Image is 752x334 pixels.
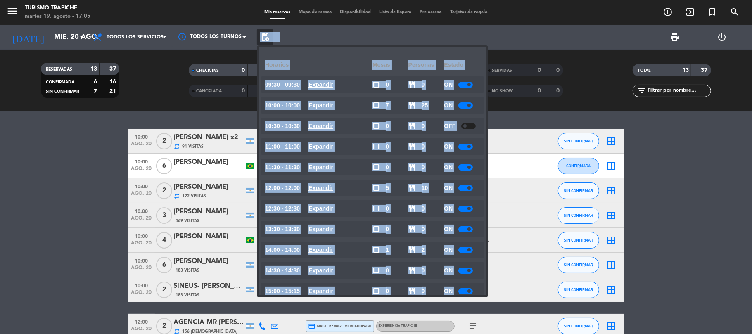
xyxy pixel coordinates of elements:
[131,191,152,200] span: ago. 20
[131,141,152,151] span: ago. 20
[408,143,416,150] span: restaurant
[308,246,333,253] u: Expandir
[408,102,416,109] span: restaurant
[109,88,118,94] strong: 21
[265,80,300,90] span: 09:30 - 09:30
[265,245,300,255] span: 14:00 - 14:00
[94,88,97,94] strong: 7
[699,25,746,50] div: LOG OUT
[308,164,333,171] u: Expandir
[386,225,389,234] span: 0
[242,67,245,73] strong: 0
[174,157,244,168] div: [PERSON_NAME]
[558,133,599,149] button: SIN CONFIRMAR
[556,88,561,94] strong: 0
[131,280,152,290] span: 10:00
[183,193,206,199] span: 122 Visitas
[444,80,453,90] span: ON
[564,139,593,143] span: SIN CONFIRMAR
[637,86,647,96] i: filter_list
[131,166,152,175] span: ago. 20
[260,32,270,42] span: pending_actions
[607,285,617,295] i: border_all
[46,67,72,71] span: RESERVADAS
[444,183,453,193] span: ON
[25,12,90,21] div: martes 19. agosto - 17:05
[682,67,689,73] strong: 13
[176,218,200,224] span: 469 Visitas
[345,323,371,329] span: mercadopago
[308,322,342,330] span: master * 8867
[444,142,453,152] span: ON
[372,205,380,212] span: check_box_outline_blank
[6,5,19,20] button: menu
[196,89,222,93] span: CANCELADA
[265,266,300,275] span: 14:30 - 14:30
[422,287,425,296] span: 0
[607,186,617,196] i: border_all
[444,54,480,76] div: Estado
[156,232,172,249] span: 4
[183,143,204,150] span: 91 Visitas
[558,257,599,273] button: SIN CONFIRMAR
[422,121,425,131] span: 0
[538,67,541,73] strong: 0
[422,204,425,213] span: 0
[444,204,453,213] span: ON
[422,163,425,172] span: 0
[308,123,333,129] u: Expandir
[422,142,425,152] span: 0
[174,317,244,328] div: AGENCIA MR [PERSON_NAME] (OUTBACK)
[372,54,408,76] div: Mesas
[372,81,380,88] span: check_box_outline_blank
[707,7,717,17] i: turned_in_not
[156,257,172,273] span: 6
[174,206,244,217] div: [PERSON_NAME]
[647,86,711,95] input: Filtrar por nombre...
[174,193,180,199] i: repeat
[308,267,333,274] u: Expandir
[308,322,316,330] i: credit_card
[408,205,416,212] span: restaurant
[308,205,333,212] u: Expandir
[685,7,695,17] i: exit_to_app
[25,4,90,12] div: Turismo Trapiche
[131,256,152,265] span: 10:00
[372,184,380,192] span: check_box_outline_blank
[386,80,389,90] span: 0
[492,89,513,93] span: NO SHOW
[176,267,200,274] span: 183 Visitas
[638,69,650,73] span: TOTAL
[131,132,152,141] span: 10:00
[564,188,593,193] span: SIN CONFIRMAR
[94,79,97,85] strong: 6
[131,290,152,299] span: ago. 20
[556,67,561,73] strong: 0
[107,34,164,40] span: Todos los servicios
[444,287,453,296] span: ON
[386,101,389,110] span: 7
[265,101,300,110] span: 10:00 - 10:00
[717,32,727,42] i: power_settings_new
[156,133,172,149] span: 2
[564,263,593,267] span: SIN CONFIRMAR
[109,66,118,72] strong: 37
[131,265,152,275] span: ago. 20
[422,225,425,234] span: 0
[372,267,380,274] span: check_box_outline_blank
[265,204,300,213] span: 12:30 - 12:30
[386,245,389,255] span: 1
[422,80,425,90] span: 0
[422,101,428,110] span: 25
[372,287,380,295] span: check_box_outline_blank
[564,238,593,242] span: SIN CONFIRMAR
[386,266,389,275] span: 0
[174,256,244,267] div: [PERSON_NAME]
[701,67,709,73] strong: 37
[408,54,444,76] div: personas
[174,132,244,143] div: [PERSON_NAME] x2
[372,122,380,130] span: check_box_outline_blank
[607,211,617,220] i: border_all
[408,225,416,233] span: restaurant
[77,32,87,42] i: arrow_drop_down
